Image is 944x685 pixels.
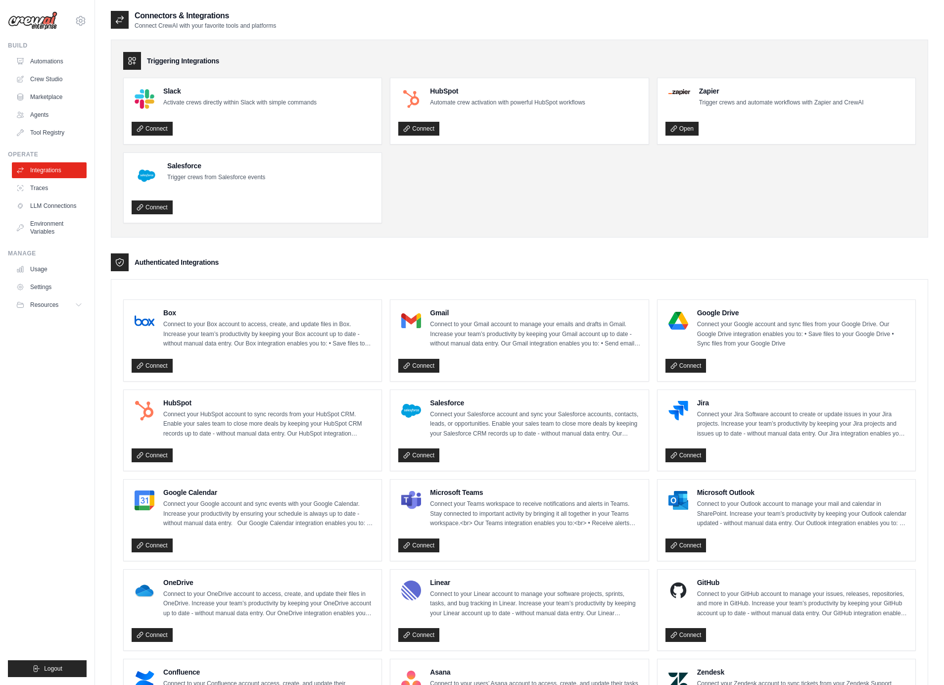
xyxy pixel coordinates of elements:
a: Connect [132,122,173,136]
a: Usage [12,261,87,277]
h4: Google Calendar [163,488,374,497]
img: Zapier Logo [668,89,690,95]
a: Connect [665,359,707,373]
a: Settings [12,279,87,295]
p: Connect to your Box account to access, create, and update files in Box. Increase your team’s prod... [163,320,374,349]
h4: Salesforce [167,161,265,171]
p: Trigger crews from Salesforce events [167,173,265,183]
h4: Zapier [699,86,864,96]
div: Build [8,42,87,49]
a: Connect [132,359,173,373]
img: Linear Logo [401,581,421,600]
img: Microsoft Outlook Logo [668,490,688,510]
span: Logout [44,665,62,673]
h4: Box [163,308,374,318]
img: Microsoft Teams Logo [401,490,421,510]
div: Operate [8,150,87,158]
a: Connect [398,538,439,552]
img: Gmail Logo [401,311,421,331]
a: Connect [398,359,439,373]
a: Crew Studio [12,71,87,87]
p: Connect your Google account and sync events with your Google Calendar. Increase your productivity... [163,499,374,529]
h3: Triggering Integrations [147,56,219,66]
img: OneDrive Logo [135,581,154,600]
img: HubSpot Logo [135,401,154,421]
p: Connect to your Linear account to manage your software projects, sprints, tasks, and bug tracking... [430,589,640,619]
div: Manage [8,249,87,257]
a: LLM Connections [12,198,87,214]
img: Salesforce Logo [401,401,421,421]
a: Connect [665,538,707,552]
p: Connect your Jira Software account to create or update issues in your Jira projects. Increase you... [697,410,907,439]
h4: Microsoft Teams [430,488,640,497]
p: Connect to your GitHub account to manage your issues, releases, repositories, and more in GitHub.... [697,589,907,619]
button: Resources [12,297,87,313]
img: Google Drive Logo [668,311,688,331]
a: Connect [398,122,439,136]
span: Resources [30,301,58,309]
p: Automate crew activation with powerful HubSpot workflows [430,98,585,108]
img: Google Calendar Logo [135,490,154,510]
p: Activate crews directly within Slack with simple commands [163,98,317,108]
p: Connect your HubSpot account to sync records from your HubSpot CRM. Enable your sales team to clo... [163,410,374,439]
img: HubSpot Logo [401,89,421,109]
img: Slack Logo [135,89,154,109]
p: Connect to your Gmail account to manage your emails and drafts in Gmail. Increase your team’s pro... [430,320,640,349]
h4: Salesforce [430,398,640,408]
p: Connect to your OneDrive account to access, create, and update their files in OneDrive. Increase ... [163,589,374,619]
h4: Linear [430,578,640,587]
a: Connect [132,628,173,642]
a: Connect [132,448,173,462]
a: Agents [12,107,87,123]
h4: OneDrive [163,578,374,587]
h4: Google Drive [697,308,907,318]
p: Connect your Google account and sync files from your Google Drive. Our Google Drive integration e... [697,320,907,349]
h4: HubSpot [163,398,374,408]
img: Logo [8,11,57,30]
h4: Confluence [163,667,374,677]
a: Connect [398,448,439,462]
a: Environment Variables [12,216,87,240]
a: Connect [132,200,173,214]
a: Connect [665,448,707,462]
a: Open [665,122,699,136]
img: Box Logo [135,311,154,331]
a: Traces [12,180,87,196]
h4: Slack [163,86,317,96]
p: Connect to your Outlook account to manage your mail and calendar in SharePoint. Increase your tea... [697,499,907,529]
h4: Gmail [430,308,640,318]
h3: Authenticated Integrations [135,257,219,267]
h2: Connectors & Integrations [135,10,276,22]
img: Jira Logo [668,401,688,421]
a: Connect [665,628,707,642]
p: Connect your Salesforce account and sync your Salesforce accounts, contacts, leads, or opportunit... [430,410,640,439]
img: Salesforce Logo [135,164,158,188]
img: GitHub Logo [668,581,688,600]
a: Marketplace [12,89,87,105]
a: Integrations [12,162,87,178]
p: Connect CrewAI with your favorite tools and platforms [135,22,276,30]
p: Connect your Teams workspace to receive notifications and alerts in Teams. Stay connected to impo... [430,499,640,529]
h4: HubSpot [430,86,585,96]
a: Tool Registry [12,125,87,141]
p: Trigger crews and automate workflows with Zapier and CrewAI [699,98,864,108]
h4: Microsoft Outlook [697,488,907,497]
a: Automations [12,53,87,69]
h4: Zendesk [697,667,907,677]
h4: GitHub [697,578,907,587]
h4: Jira [697,398,907,408]
h4: Asana [430,667,640,677]
a: Connect [398,628,439,642]
a: Connect [132,538,173,552]
button: Logout [8,660,87,677]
